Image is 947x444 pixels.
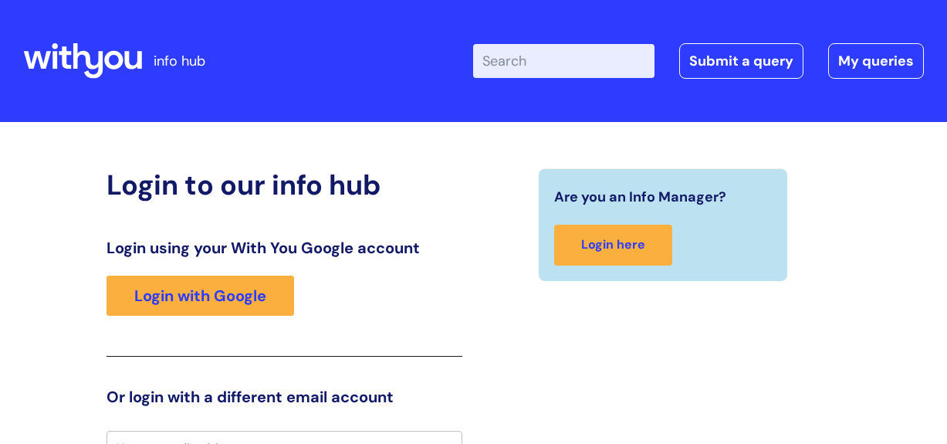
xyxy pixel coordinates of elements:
[154,49,205,73] p: info hub
[554,185,726,209] span: Are you an Info Manager?
[554,225,672,266] a: Login here
[107,239,462,257] h3: Login using your With You Google account
[473,44,654,78] input: Search
[107,388,462,406] h3: Or login with a different email account
[679,43,803,79] a: Submit a query
[828,43,924,79] a: My queries
[107,168,462,202] h2: Login to our info hub
[107,276,294,316] a: Login with Google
